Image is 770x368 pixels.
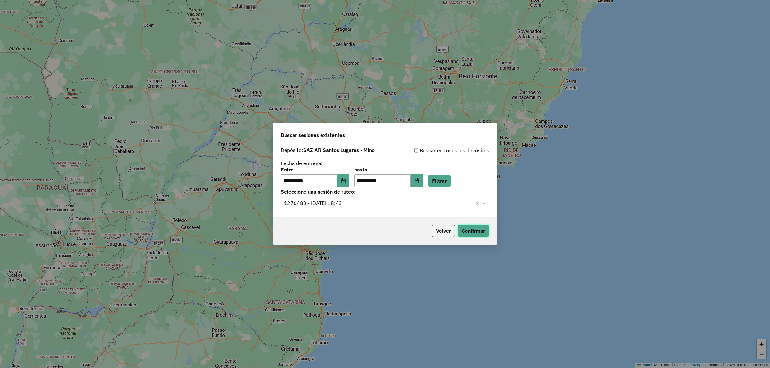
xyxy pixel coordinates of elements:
[303,147,375,153] strong: SAZ AR Santos Lugares - Mino
[281,159,323,167] label: Fecha de entrega:
[458,225,489,237] button: Confirmar
[337,174,349,187] button: Choose Date
[385,146,489,154] div: Buscar en todos los depósitos
[411,174,423,187] button: Choose Date
[432,225,455,237] button: Volver
[281,131,345,139] span: Buscar sesiones existentes
[428,175,451,187] button: Filtrar
[476,199,481,207] span: Clear all
[281,166,349,173] label: Entre
[281,188,489,196] label: Seleccione una sesión de ruteo:
[281,146,375,154] label: Depósito:
[354,166,423,173] label: hasta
